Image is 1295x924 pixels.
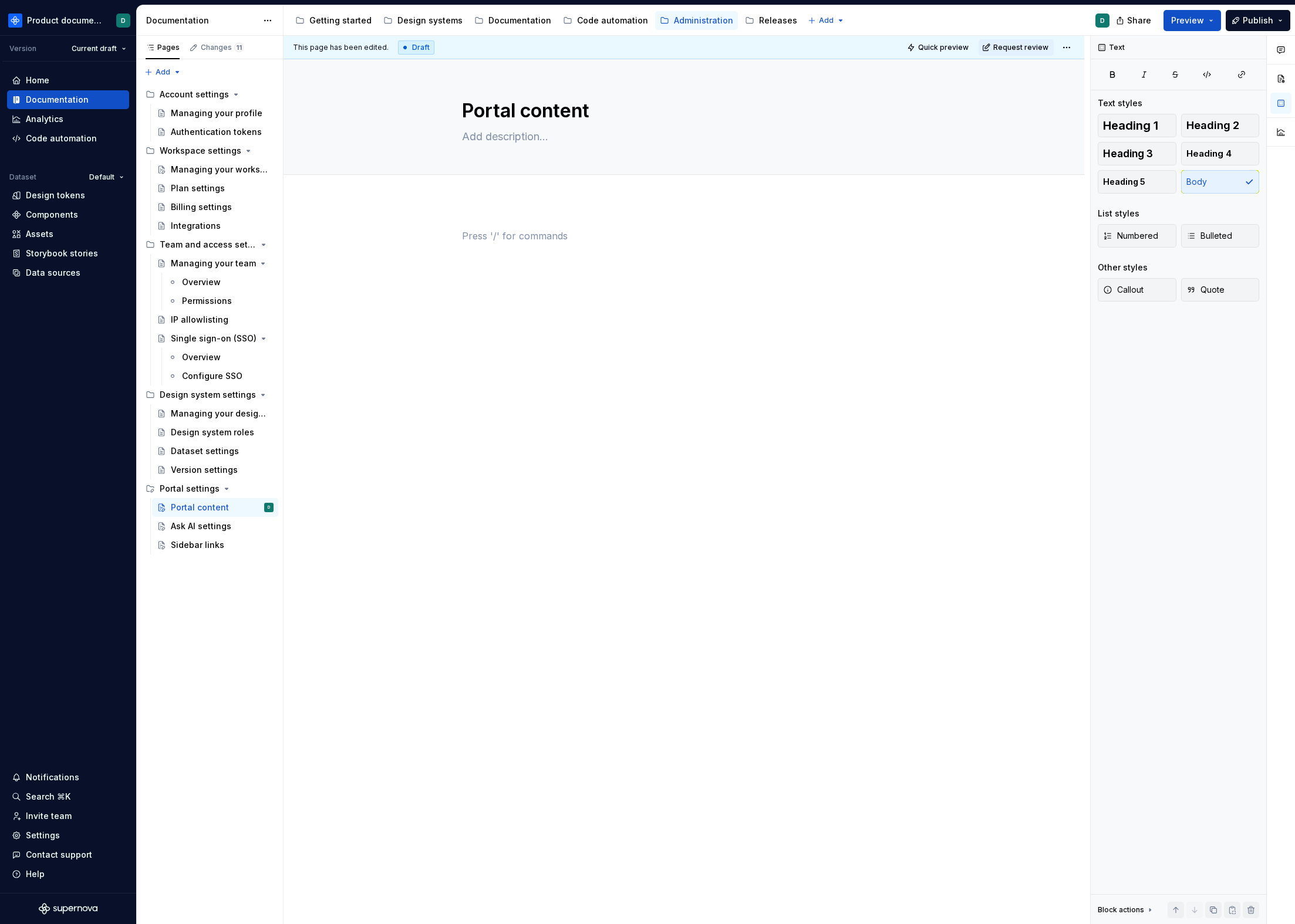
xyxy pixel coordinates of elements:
[379,11,467,30] a: Design systems
[1103,148,1153,160] span: Heading 3
[171,182,225,194] div: Plan settings
[1103,284,1144,296] span: Callout
[72,44,117,53] span: Current draft
[397,15,463,26] div: Design systems
[171,520,231,532] div: Ask AI settings
[160,483,220,495] div: Portal settings
[171,220,221,232] div: Integrations
[26,113,63,125] div: Analytics
[182,295,232,307] div: Permissions
[171,539,224,551] div: Sidebar links
[152,517,278,536] a: Ask AI settings
[156,67,170,77] span: Add
[26,868,45,880] div: Help
[152,160,278,179] a: Managing your workspace
[1098,114,1176,137] button: Heading 1
[152,423,278,442] a: Design system roles
[1181,278,1260,302] button: Quote
[171,408,268,419] div: Managing your design system
[141,85,278,104] div: Account settings
[146,15,257,26] div: Documentation
[163,367,278,385] a: Configure SSO
[7,90,129,109] a: Documentation
[1098,902,1155,918] div: Block actions
[577,15,648,26] div: Code automation
[89,172,114,182] span: Default
[160,239,257,251] div: Team and access settings
[1127,15,1151,26] span: Share
[1186,120,1239,131] span: Heading 2
[1098,208,1139,219] div: List styles
[26,849,92,861] div: Contact support
[2,8,134,33] button: Product documentationD
[66,40,131,57] button: Current draft
[141,64,185,80] button: Add
[7,110,129,128] a: Analytics
[152,498,278,517] a: Portal contentD
[26,248,98,259] div: Storybook stories
[152,404,278,423] a: Managing your design system
[121,16,126,25] div: D
[903,39,974,56] button: Quick preview
[9,172,36,182] div: Dataset
[1110,10,1159,31] button: Share
[26,830,60,841] div: Settings
[26,75,49,86] div: Home
[141,85,278,554] div: Page tree
[171,201,232,213] div: Billing settings
[171,126,262,138] div: Authentication tokens
[163,348,278,367] a: Overview
[291,9,802,32] div: Page tree
[1098,224,1176,248] button: Numbered
[655,11,738,30] a: Administration
[1164,10,1221,31] button: Preview
[171,464,238,476] div: Version settings
[1098,262,1148,273] div: Other styles
[1226,10,1290,31] button: Publish
[918,43,969,52] span: Quick preview
[1098,278,1176,302] button: Callout
[7,225,129,243] a: Assets
[7,244,129,263] a: Storybook stories
[39,903,97,915] a: Supernova Logo
[182,370,242,382] div: Configure SSO
[8,13,22,28] img: 87691e09-aac2-46b6-b153-b9fe4eb63333.png
[268,502,270,513] div: D
[819,16,834,25] span: Add
[171,107,262,119] div: Managing your profile
[163,273,278,292] a: Overview
[7,807,129,825] a: Invite team
[152,461,278,479] a: Version settings
[26,267,80,279] div: Data sources
[171,445,239,457] div: Dataset settings
[26,810,72,822] div: Invite team
[1103,176,1145,188] span: Heading 5
[1186,230,1232,242] span: Bulleted
[182,351,221,363] div: Overview
[1103,230,1158,242] span: Numbered
[26,771,79,783] div: Notifications
[201,43,244,52] div: Changes
[160,89,229,100] div: Account settings
[141,479,278,498] div: Portal settings
[7,845,129,864] button: Contact support
[7,865,129,884] button: Help
[7,205,129,224] a: Components
[152,442,278,461] a: Dataset settings
[398,40,434,55] div: Draft
[7,768,129,787] button: Notifications
[1100,16,1105,25] div: D
[160,145,241,157] div: Workspace settings
[7,263,129,282] a: Data sources
[1098,170,1176,194] button: Heading 5
[141,385,278,404] div: Design system settings
[171,314,228,326] div: IP allowlisting
[309,15,372,26] div: Getting started
[26,228,53,240] div: Assets
[152,329,278,348] a: Single sign-on (SSO)
[979,39,1054,56] button: Request review
[182,276,221,288] div: Overview
[171,333,257,344] div: Single sign-on (SSO)
[146,43,180,52] div: Pages
[152,254,278,273] a: Managing your team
